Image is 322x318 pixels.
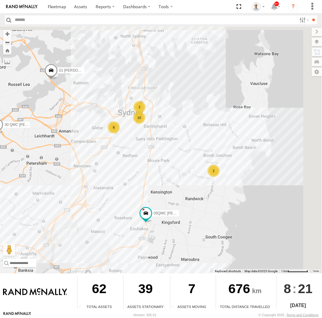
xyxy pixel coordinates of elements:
button: Keyboard shortcuts [215,269,241,273]
div: © Copyright 2025 - [258,313,319,317]
div: 2 [133,101,146,113]
div: Total distance travelled by all assets within specified date range and applied filters [216,305,225,309]
span: 8 [284,276,291,302]
button: Drag Pegman onto the map to open Street View [3,244,15,256]
label: Map Settings [312,68,322,76]
div: Total number of Enabled Assets [77,305,87,309]
div: 8 [108,121,120,134]
button: Zoom out [3,38,11,46]
div: Assets Moving [170,304,214,309]
button: Zoom in [3,30,11,38]
span: 30 QMC [PERSON_NAME] [5,122,49,127]
div: [DATE] [277,302,320,309]
div: 676 [216,276,274,304]
div: Kurt Byers [249,2,267,11]
div: 10 [133,112,145,124]
div: Total number of assets current in transit. [170,305,179,309]
div: Assets Stationary [123,304,168,309]
i: ? [288,2,298,12]
div: Total Assets [77,304,121,309]
a: Terms [313,270,319,272]
div: : [277,276,320,302]
label: Search Filter Options [297,15,310,24]
div: Version: 305.01 [133,313,156,317]
a: Visit our Website [3,312,31,318]
img: Rand McNally [3,288,67,297]
div: Total number of assets current stationary. [123,305,133,309]
label: Measure [3,58,11,66]
div: 7 [170,276,214,304]
img: rand-logo.svg [6,5,38,9]
span: 01 [PERSON_NAME] [59,68,94,73]
span: 21 [298,276,313,302]
button: Zoom Home [3,46,11,55]
button: Map Scale: 1 km per 63 pixels [279,269,310,273]
span: 05QMC [PERSON_NAME] [154,211,197,215]
span: Map data ©2025 Google [245,269,278,273]
span: 1 km [281,269,288,273]
div: 39 [123,276,168,304]
div: 62 [77,276,121,304]
a: Terms and Conditions [287,313,319,317]
div: 2 [208,165,220,177]
div: Total Distance Travelled [216,304,274,309]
